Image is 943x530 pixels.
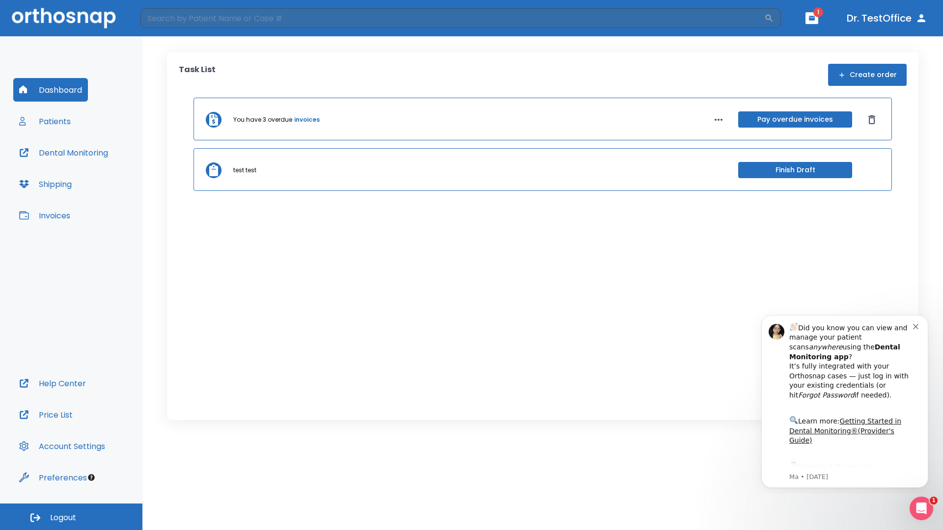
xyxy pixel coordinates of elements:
[43,157,130,174] a: App Store
[13,371,92,395] button: Help Center
[828,64,907,86] button: Create order
[813,7,823,17] span: 1
[13,78,88,102] button: Dashboard
[13,403,79,426] button: Price List
[87,473,96,482] div: Tooltip anchor
[747,306,943,494] iframe: Intercom notifications message
[294,115,320,124] a: invoices
[13,141,114,164] button: Dental Monitoring
[140,8,764,28] input: Search by Patient Name or Case #
[864,112,880,128] button: Dismiss
[13,172,78,196] button: Shipping
[13,204,76,227] button: Invoices
[738,162,852,178] button: Finish Draft
[930,497,938,504] span: 1
[13,466,93,489] button: Preferences
[910,497,933,520] iframe: Intercom live chat
[738,111,852,128] button: Pay overdue invoices
[179,64,216,86] p: Task List
[13,434,111,458] button: Account Settings
[233,115,292,124] p: You have 3 overdue
[166,15,174,23] button: Dismiss notification
[43,166,166,175] p: Message from Ma, sent 4w ago
[12,8,116,28] img: Orthosnap
[843,9,931,27] button: Dr. TestOffice
[13,109,77,133] button: Patients
[233,166,256,175] p: test test
[50,512,76,523] span: Logout
[43,154,166,204] div: Download the app: | ​ Let us know if you need help getting started!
